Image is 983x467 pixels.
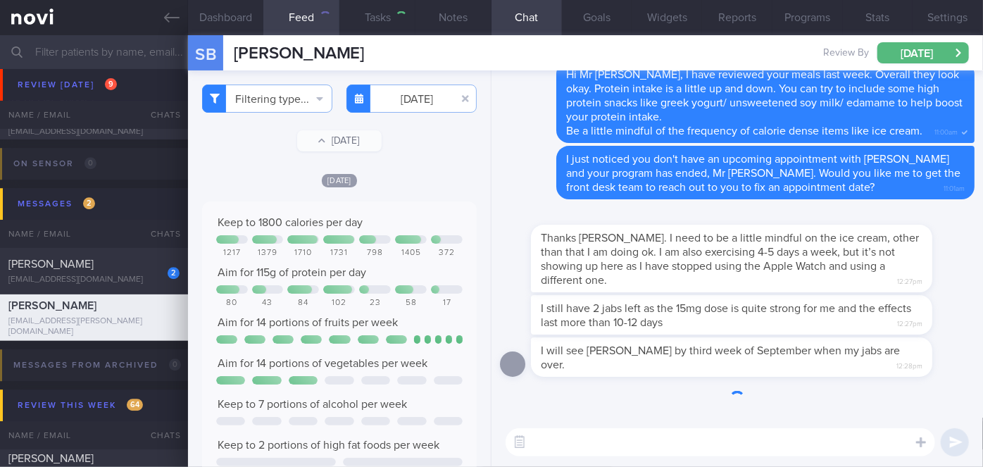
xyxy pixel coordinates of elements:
[218,317,398,328] span: Aim for 14 portions of fruits per week
[8,96,94,122] span: [PERSON_NAME] [PERSON_NAME]
[541,303,911,328] span: I still have 2 jabs left as the 15mg dose is quite strong for me and the effects last more than 1...
[8,300,96,311] span: [PERSON_NAME]
[287,298,319,309] div: 84
[395,298,427,309] div: 58
[216,248,248,259] div: 1217
[323,248,355,259] div: 1731
[10,356,184,375] div: Messages from Archived
[218,267,366,278] span: Aim for 115g of protein per day
[287,248,319,259] div: 1710
[83,197,95,209] span: 2
[8,259,94,270] span: [PERSON_NAME]
[566,125,922,137] span: Be a little mindful of the frequency of calorie dense items like ice cream.
[8,275,180,285] div: [EMAIL_ADDRESS][DOMAIN_NAME]
[218,358,427,369] span: Aim for 14 portions of vegetables per week
[132,421,188,449] div: Chats
[297,130,382,151] button: [DATE]
[14,396,146,415] div: Review this week
[934,124,958,137] span: 11:00am
[218,399,407,410] span: Keep to 7 portions of alcohol per week
[944,180,965,194] span: 11:01am
[541,345,900,371] span: I will see [PERSON_NAME] by third week of September when my jabs are over.
[10,154,100,173] div: On sensor
[218,217,363,228] span: Keep to 1800 calories per day
[877,42,969,63] button: [DATE]
[823,47,869,60] span: Review By
[8,316,180,337] div: [EMAIL_ADDRESS][PERSON_NAME][DOMAIN_NAME]
[897,273,922,287] span: 12:27pm
[322,174,357,187] span: [DATE]
[216,298,248,309] div: 80
[8,73,180,84] div: [EMAIL_ADDRESS][DOMAIN_NAME]
[897,316,922,329] span: 12:27pm
[252,248,284,259] div: 1379
[395,248,427,259] div: 1405
[168,267,180,279] div: 2
[202,85,332,113] button: Filtering type...
[431,298,463,309] div: 17
[84,157,96,169] span: 0
[8,127,180,137] div: [EMAIL_ADDRESS][DOMAIN_NAME]
[896,358,922,371] span: 12:28pm
[252,298,284,309] div: 43
[359,248,391,259] div: 798
[431,248,463,259] div: 372
[218,440,439,451] span: Keep to 2 portions of high fat foods per week
[234,45,365,62] span: [PERSON_NAME]
[541,232,919,286] span: Thanks [PERSON_NAME]. I need to be a little mindful on the ice cream, other than that I am doing ...
[566,154,960,193] span: I just noticed you don't have an upcoming appointment with [PERSON_NAME] and your program has end...
[14,194,99,213] div: Messages
[323,298,355,309] div: 102
[359,298,391,309] div: 23
[127,399,143,411] span: 64
[132,220,188,248] div: Chats
[169,359,181,371] span: 0
[179,27,232,81] div: SB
